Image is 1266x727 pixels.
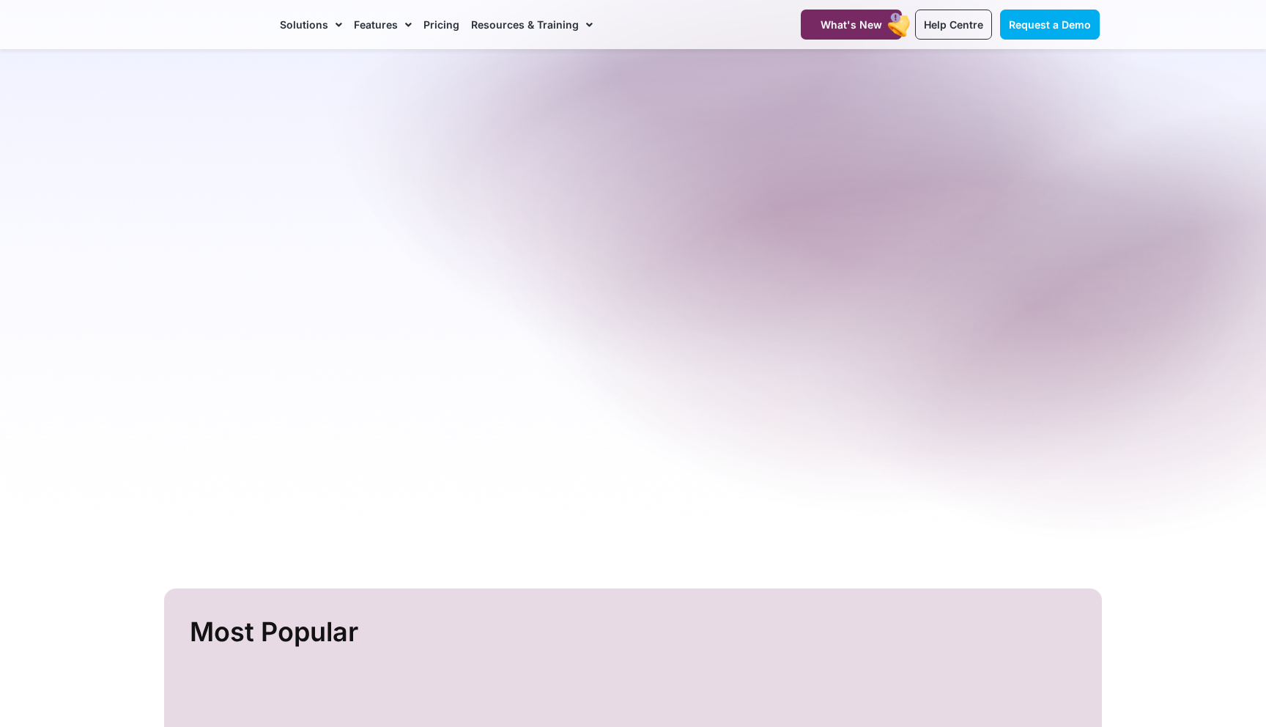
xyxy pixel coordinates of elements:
[821,18,882,31] span: What's New
[166,14,265,36] img: CareMaster Logo
[801,10,902,40] a: What's New
[915,10,992,40] a: Help Centre
[1000,10,1100,40] a: Request a Demo
[190,610,1080,654] h2: Most Popular
[924,18,983,31] span: Help Centre
[1009,18,1091,31] span: Request a Demo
